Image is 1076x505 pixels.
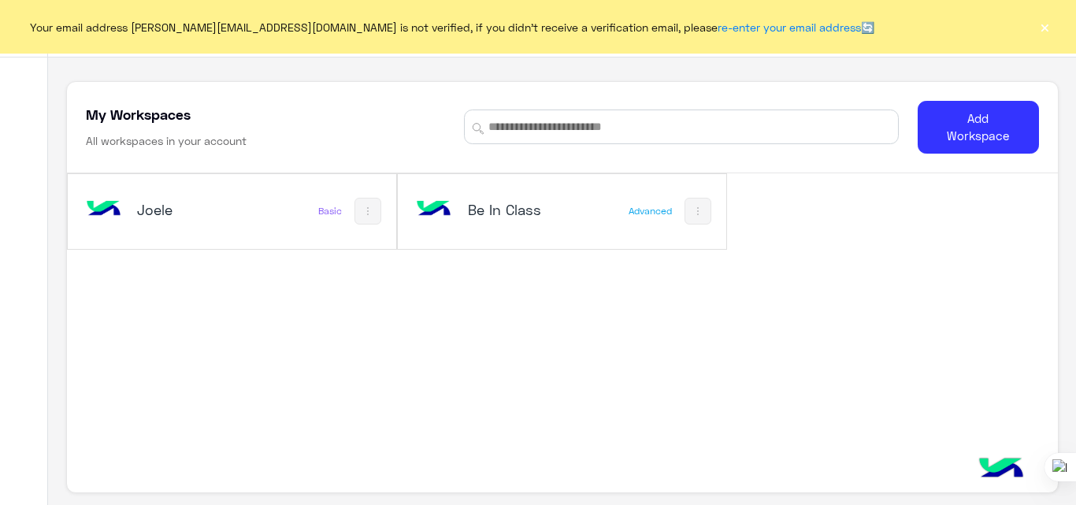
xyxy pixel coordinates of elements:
h5: Be In Class [468,200,576,219]
button: Add Workspace [918,101,1039,154]
img: bot image [82,188,124,231]
h6: All workspaces in your account [86,133,247,149]
h5: Joele [137,200,245,219]
img: hulul-logo.png [974,442,1029,497]
img: bot image [413,188,455,231]
button: × [1037,19,1052,35]
a: re-enter your email address [718,20,861,34]
h5: My Workspaces [86,105,191,124]
span: Your email address [PERSON_NAME][EMAIL_ADDRESS][DOMAIN_NAME] is not verified, if you didn't recei... [30,19,874,35]
div: Basic [318,205,342,217]
div: Advanced [629,205,672,217]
